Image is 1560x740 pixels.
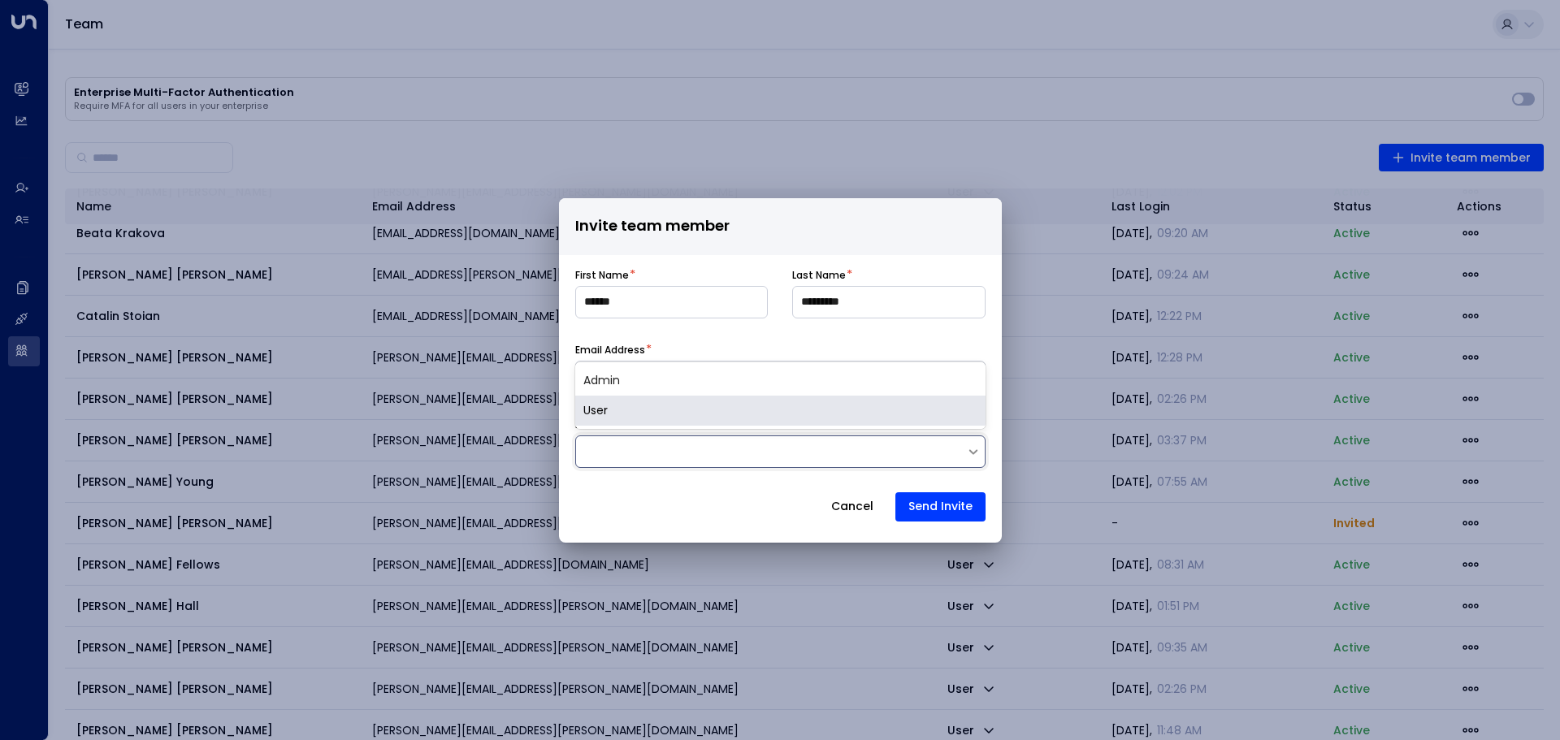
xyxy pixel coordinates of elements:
button: Cancel [817,492,887,521]
div: User [575,396,986,426]
label: Last Name [792,268,846,283]
label: First Name [575,268,629,283]
span: Invite team member [575,214,730,238]
button: Send Invite [895,492,986,521]
div: Admin [575,366,986,396]
label: Email Address [575,343,645,357]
